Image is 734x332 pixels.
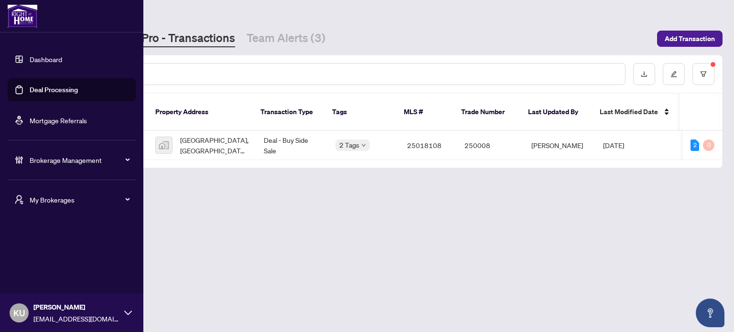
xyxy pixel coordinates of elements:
[30,86,78,94] a: Deal Processing
[253,94,324,131] th: Transaction Type
[361,143,366,148] span: down
[407,141,442,150] span: 25018108
[520,94,592,131] th: Last Updated By
[30,116,87,125] a: Mortgage Referrals
[665,31,715,46] span: Add Transaction
[33,302,119,312] span: [PERSON_NAME]
[603,141,624,150] span: [DATE]
[691,139,699,151] div: 2
[13,306,25,320] span: KU
[663,63,685,85] button: edit
[8,5,37,28] img: logo
[692,63,714,85] button: filter
[670,71,677,77] span: edit
[180,135,248,156] span: [GEOGRAPHIC_DATA], [GEOGRAPHIC_DATA], [GEOGRAPHIC_DATA]
[339,139,359,150] span: 2 Tags
[14,195,24,204] span: user-switch
[256,131,328,160] td: Deal - Buy Side Sale
[324,94,396,131] th: Tags
[30,55,62,64] a: Dashboard
[641,71,648,77] span: download
[33,313,119,324] span: [EMAIL_ADDRESS][DOMAIN_NAME]
[156,137,172,153] img: thumbnail-img
[30,155,129,165] span: Brokerage Management
[247,30,325,47] a: Team Alerts (3)
[396,94,453,131] th: MLS #
[148,94,253,131] th: Property Address
[600,107,658,117] span: Last Modified Date
[524,131,595,160] td: [PERSON_NAME]
[30,194,129,205] span: My Brokerages
[457,131,524,160] td: 250008
[700,71,707,77] span: filter
[633,63,655,85] button: download
[592,94,678,131] th: Last Modified Date
[703,139,714,151] div: 0
[696,299,724,327] button: Open asap
[453,94,520,131] th: Trade Number
[657,31,723,47] button: Add Transaction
